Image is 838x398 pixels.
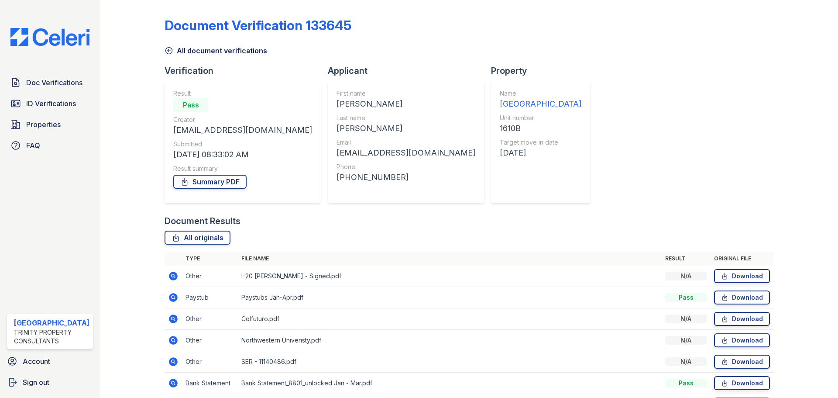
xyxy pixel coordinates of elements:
[182,287,238,308] td: Paystub
[182,266,238,287] td: Other
[7,116,93,133] a: Properties
[337,163,475,171] div: Phone
[173,115,312,124] div: Creator
[665,293,707,302] div: Pass
[500,98,581,110] div: [GEOGRAPHIC_DATA]
[23,356,50,367] span: Account
[665,315,707,323] div: N/A
[238,308,662,330] td: Colfuturo.pdf
[337,114,475,122] div: Last name
[26,140,40,151] span: FAQ
[173,124,312,136] div: [EMAIL_ADDRESS][DOMAIN_NAME]
[165,17,351,33] div: Document Verification 133645
[500,138,581,147] div: Target move in date
[173,164,312,173] div: Result summary
[665,272,707,280] div: N/A
[662,252,711,266] th: Result
[714,355,770,369] a: Download
[714,333,770,347] a: Download
[491,65,597,77] div: Property
[3,353,96,370] a: Account
[165,65,328,77] div: Verification
[182,308,238,330] td: Other
[714,269,770,283] a: Download
[182,252,238,266] th: Type
[665,336,707,345] div: N/A
[500,89,581,98] div: Name
[500,89,581,110] a: Name [GEOGRAPHIC_DATA]
[26,77,82,88] span: Doc Verifications
[238,351,662,373] td: SER - 11140486.pdf
[500,147,581,159] div: [DATE]
[3,28,96,46] img: CE_Logo_Blue-a8612792a0a2168367f1c8372b55b34899dd931a85d93a1a3d3e32e68fde9ad4.png
[173,98,208,112] div: Pass
[337,98,475,110] div: [PERSON_NAME]
[337,171,475,183] div: [PHONE_NUMBER]
[26,98,76,109] span: ID Verifications
[238,266,662,287] td: I-20 [PERSON_NAME] - Signed.pdf
[182,373,238,394] td: Bank Statement
[714,376,770,390] a: Download
[173,149,312,161] div: [DATE] 08:33:02 AM
[714,291,770,305] a: Download
[165,215,240,227] div: Document Results
[711,252,773,266] th: Original file
[182,351,238,373] td: Other
[238,287,662,308] td: Paystubs Jan-Apr.pdf
[238,373,662,394] td: Bank Statement_8801_unlocked Jan - Mar.pdf
[14,328,89,346] div: Trinity Property Consultants
[26,119,61,130] span: Properties
[238,252,662,266] th: File name
[7,95,93,112] a: ID Verifications
[165,231,230,245] a: All originals
[665,357,707,366] div: N/A
[173,140,312,149] div: Submitted
[23,377,49,388] span: Sign out
[14,318,89,328] div: [GEOGRAPHIC_DATA]
[665,379,707,388] div: Pass
[7,137,93,154] a: FAQ
[165,45,267,56] a: All document verifications
[328,65,491,77] div: Applicant
[337,122,475,135] div: [PERSON_NAME]
[7,74,93,91] a: Doc Verifications
[500,114,581,122] div: Unit number
[337,147,475,159] div: [EMAIL_ADDRESS][DOMAIN_NAME]
[173,89,312,98] div: Result
[337,89,475,98] div: First name
[182,330,238,351] td: Other
[337,138,475,147] div: Email
[173,175,247,189] a: Summary PDF
[500,122,581,135] div: 1610B
[3,374,96,391] a: Sign out
[714,312,770,326] a: Download
[238,330,662,351] td: Northwestern Univeristy.pdf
